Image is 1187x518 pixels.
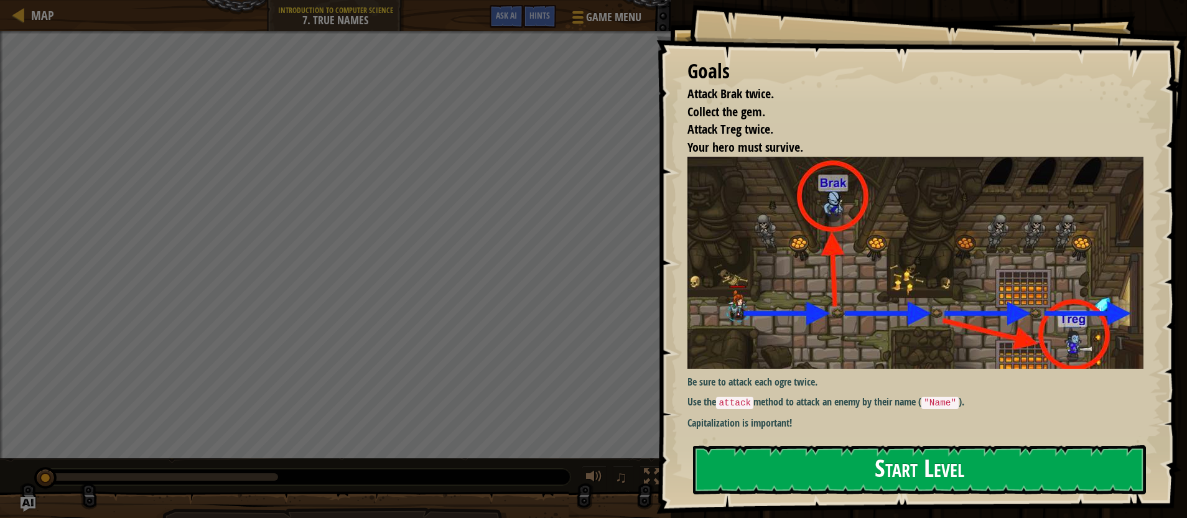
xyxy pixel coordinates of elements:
[672,121,1140,139] li: Attack Treg twice.
[672,139,1140,157] li: Your hero must survive.
[582,466,607,491] button: Adjust volume
[613,466,634,491] button: ♫
[716,397,753,409] code: attack
[586,9,641,25] span: Game Menu
[687,57,1143,86] div: Goals
[490,5,523,28] button: Ask AI
[687,103,765,120] span: Collect the gem.
[25,7,54,24] a: Map
[21,497,35,512] button: Ask AI
[921,397,959,409] code: "Name"
[687,121,773,137] span: Attack Treg twice.
[687,139,803,155] span: Your hero must survive.
[31,7,54,24] span: Map
[529,9,550,21] span: Hints
[615,468,628,486] span: ♫
[687,416,1153,430] p: Capitalization is important!
[562,5,649,34] button: Game Menu
[496,9,517,21] span: Ask AI
[693,445,1146,494] button: Start Level
[687,85,774,102] span: Attack Brak twice.
[687,375,1153,389] p: Be sure to attack each ogre twice.
[640,466,664,491] button: Toggle fullscreen
[687,157,1150,369] img: True names
[672,103,1140,121] li: Collect the gem.
[687,395,1153,410] p: Use the method to attack an enemy by their name ( ).
[672,85,1140,103] li: Attack Brak twice.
